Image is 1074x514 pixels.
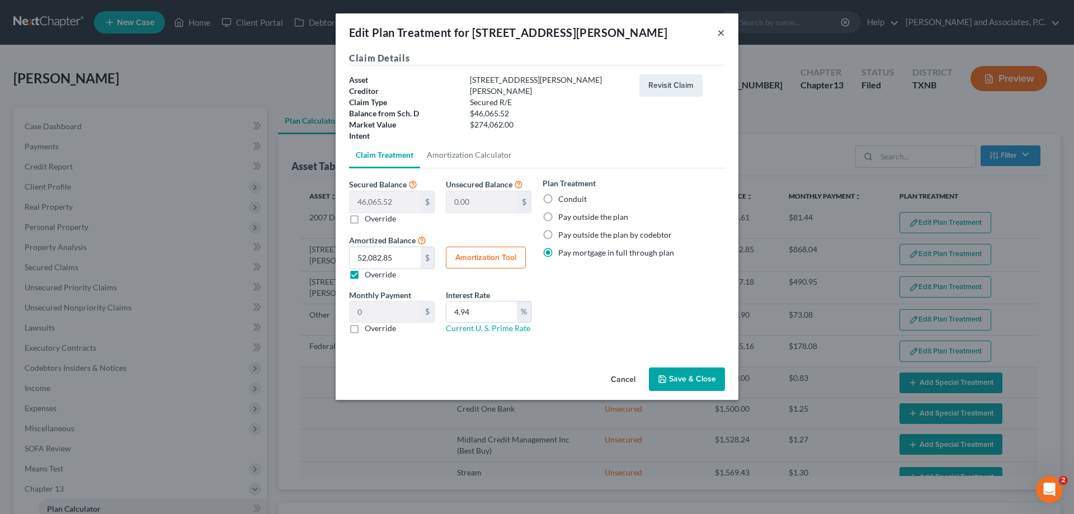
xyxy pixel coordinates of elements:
label: Interest Rate [446,289,490,301]
button: Save & Close [649,367,725,391]
label: Override [365,213,396,224]
div: [STREET_ADDRESS][PERSON_NAME] [464,74,634,86]
div: $274,062.00 [464,119,634,130]
label: Override [365,323,396,334]
label: Pay mortgage in full through plan [558,247,674,258]
input: 0.00 [446,191,517,213]
button: Revisit Claim [639,74,703,97]
span: Unsecured Balance [446,180,512,189]
span: Secured Balance [349,180,407,189]
div: $ [421,191,434,213]
iframe: Intercom live chat [1036,476,1063,503]
input: 0.00 [350,301,421,323]
label: Pay outside the plan by codebtor [558,229,672,241]
div: Asset [343,74,464,86]
input: 0.00 [350,191,421,213]
a: Amortization Calculator [420,142,519,168]
h5: Claim Details [349,51,725,65]
a: Current U. S. Prime Rate [446,323,530,333]
span: 2 [1059,476,1068,485]
div: Creditor [343,86,464,97]
label: Override [365,269,396,280]
input: 0.00 [446,301,517,323]
span: Amortized Balance [349,235,416,245]
a: Claim Treatment [349,142,420,168]
div: Secured R/E [464,97,634,108]
label: Monthly Payment [349,289,411,301]
button: × [717,26,725,39]
label: Pay outside the plan [558,211,628,223]
button: Amortization Tool [446,247,526,269]
label: Plan Treatment [543,177,596,189]
div: $ [517,191,531,213]
div: Intent [343,130,464,142]
div: Market Value [343,119,464,130]
div: % [517,301,531,323]
div: Edit Plan Treatment for [STREET_ADDRESS][PERSON_NAME] [349,25,667,40]
input: 0.00 [350,247,421,268]
div: $46,065.52 [464,108,634,119]
div: $ [421,301,434,323]
div: Claim Type [343,97,464,108]
div: Balance from Sch. D [343,108,464,119]
div: [PERSON_NAME] [464,86,634,97]
label: Conduit [558,194,587,205]
div: $ [421,247,434,268]
button: Cancel [602,369,644,391]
